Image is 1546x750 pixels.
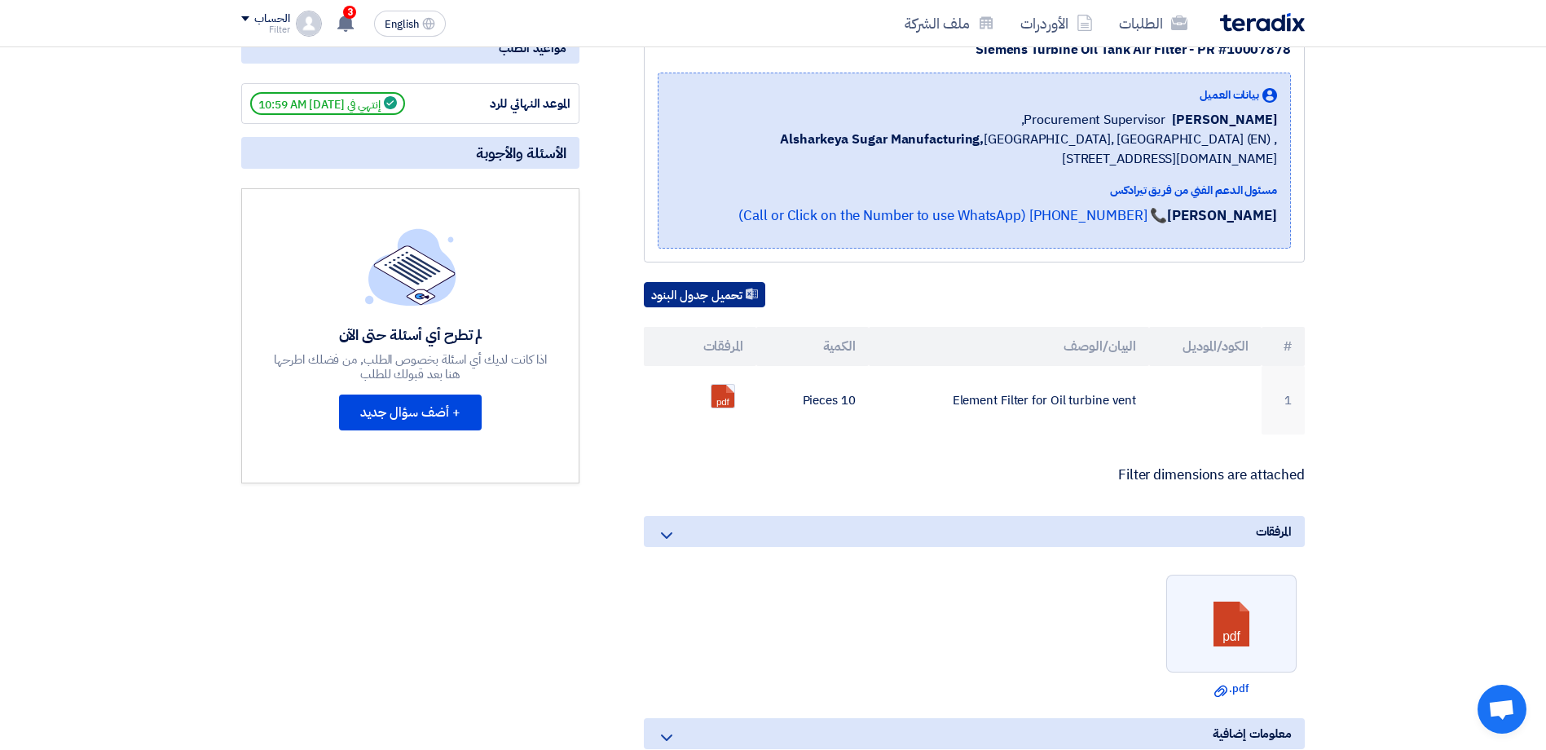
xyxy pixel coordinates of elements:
b: Alsharkeya Sugar Manufacturing, [780,130,984,149]
img: profile_test.png [296,11,322,37]
div: Open chat [1478,685,1526,734]
div: مواعيد الطلب [241,33,579,64]
div: لم تطرح أي أسئلة حتى الآن [272,325,549,344]
p: Filter dimensions are attached [644,467,1305,483]
span: [GEOGRAPHIC_DATA], [GEOGRAPHIC_DATA] (EN) ,[STREET_ADDRESS][DOMAIN_NAME] [672,130,1277,169]
span: الأسئلة والأجوبة [476,143,566,162]
td: 10 Pieces [756,366,869,435]
div: Filter [241,25,289,34]
a: ملف الشركة [892,4,1007,42]
th: البيان/الوصف [869,327,1150,366]
td: Element Filter for Oil turbine vent [869,366,1150,435]
th: # [1262,327,1305,366]
a: الأوردرات [1007,4,1106,42]
img: empty_state_list.svg [365,228,456,305]
a: Filter_dimensions_are_attached_1758528292535.pdf [711,385,842,483]
a: الطلبات [1106,4,1200,42]
span: بيانات العميل [1200,86,1259,104]
button: + أضف سؤال جديد [339,395,482,430]
span: Procurement Supervisor, [1021,110,1166,130]
th: الكود/الموديل [1149,327,1262,366]
img: Teradix logo [1220,13,1305,32]
div: الحساب [254,12,289,26]
a: 📞 [PHONE_NUMBER] (Call or Click on the Number to use WhatsApp) [738,205,1167,226]
strong: [PERSON_NAME] [1167,205,1277,226]
td: 1 [1262,366,1305,435]
span: 3 [343,6,356,19]
span: معلومات إضافية [1213,725,1292,743]
button: English [374,11,446,37]
button: تحميل جدول البنود [644,282,765,308]
span: [PERSON_NAME] [1172,110,1277,130]
span: إنتهي في [DATE] 10:59 AM [250,92,405,115]
div: مسئول الدعم الفني من فريق تيرادكس [672,182,1277,199]
th: المرفقات [644,327,756,366]
span: English [385,19,419,30]
span: المرفقات [1256,523,1292,540]
th: الكمية [756,327,869,366]
a: .pdf [1171,681,1292,697]
div: الموعد النهائي للرد [448,95,570,113]
div: اذا كانت لديك أي اسئلة بخصوص الطلب, من فضلك اطرحها هنا بعد قبولك للطلب [272,352,549,382]
div: Siemens Turbine Oil Tank Air Filter - PR #10007878 [658,40,1291,60]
